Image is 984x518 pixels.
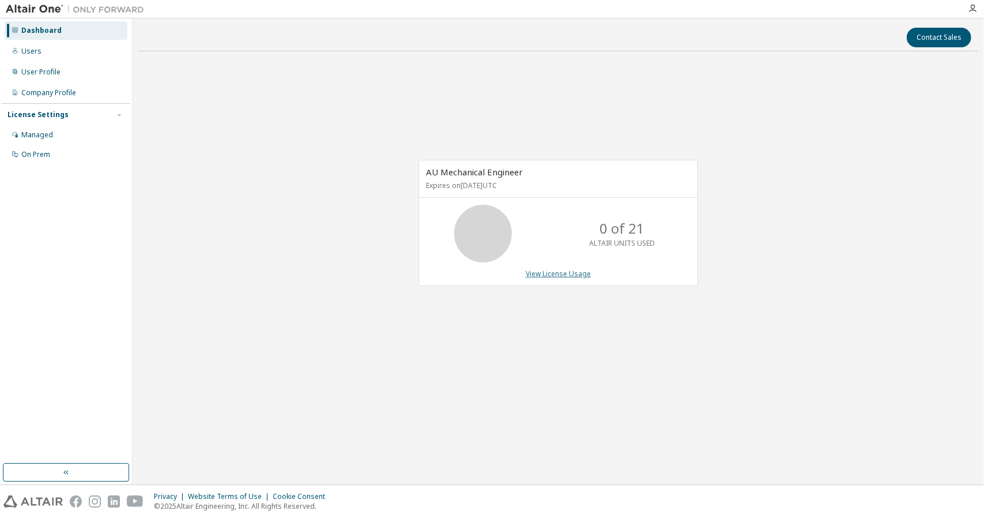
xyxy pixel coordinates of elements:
span: AU Mechanical Engineer [426,166,523,178]
img: Altair One [6,3,150,15]
div: Company Profile [21,88,76,97]
div: Managed [21,130,53,140]
div: Dashboard [21,26,62,35]
img: instagram.svg [89,496,101,508]
p: 0 of 21 [600,219,644,238]
div: Cookie Consent [273,492,332,501]
p: © 2025 Altair Engineering, Inc. All Rights Reserved. [154,501,332,511]
img: youtube.svg [127,496,144,508]
img: linkedin.svg [108,496,120,508]
div: Users [21,47,42,56]
p: ALTAIR UNITS USED [589,238,655,248]
div: Website Terms of Use [188,492,273,501]
div: On Prem [21,150,50,159]
div: User Profile [21,67,61,77]
p: Expires on [DATE] UTC [426,181,688,190]
img: facebook.svg [70,496,82,508]
img: altair_logo.svg [3,496,63,508]
div: License Settings [7,110,69,119]
div: Privacy [154,492,188,501]
button: Contact Sales [907,28,971,47]
a: View License Usage [526,269,591,279]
